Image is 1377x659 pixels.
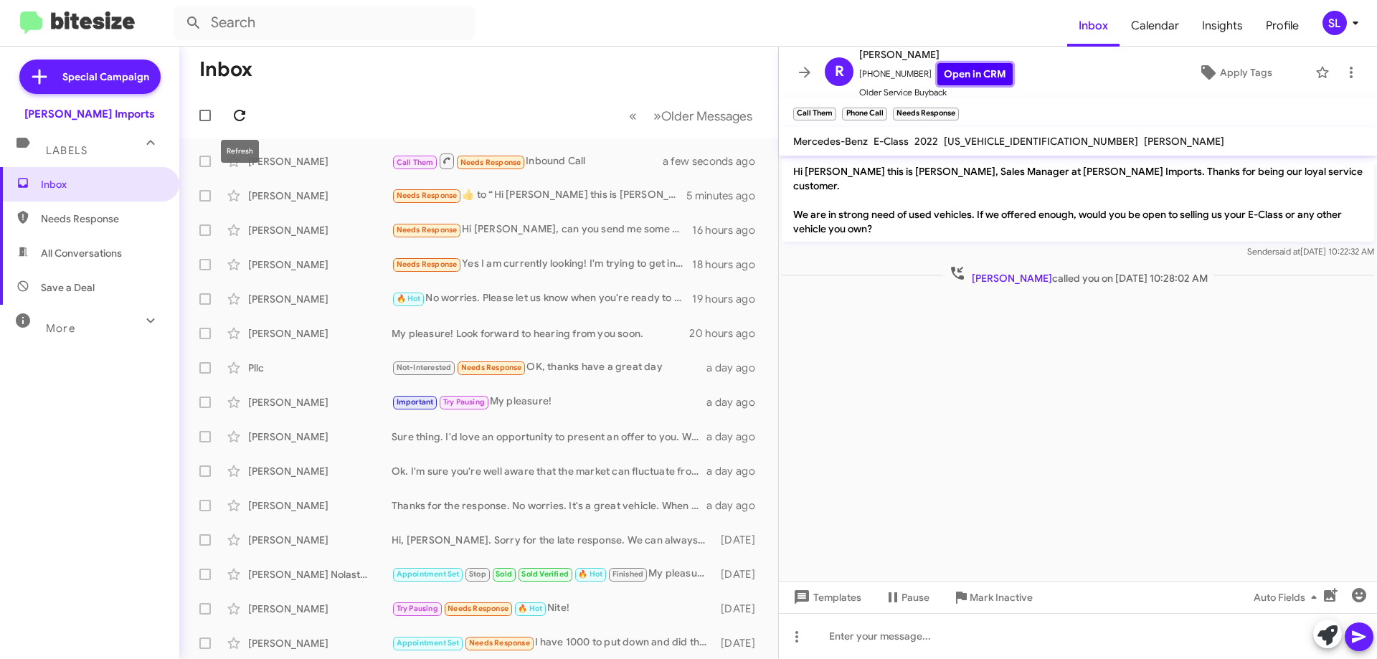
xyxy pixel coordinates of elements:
[248,464,392,478] div: [PERSON_NAME]
[686,189,767,203] div: 5 minutes ago
[174,6,475,40] input: Search
[835,60,844,83] span: R
[790,584,861,610] span: Templates
[714,567,767,582] div: [DATE]
[692,223,767,237] div: 16 hours ago
[469,638,530,648] span: Needs Response
[689,326,767,341] div: 20 hours ago
[248,636,392,650] div: [PERSON_NAME]
[62,70,149,84] span: Special Campaign
[1275,246,1300,257] span: said at
[521,569,569,579] span: Sold Verified
[46,322,75,335] span: More
[397,260,458,269] span: Needs Response
[392,464,706,478] div: Ok. I'm sure you're well aware that the market can fluctuate from month to month. I don't believe...
[1120,5,1191,47] span: Calendar
[397,397,434,407] span: Important
[41,212,163,226] span: Needs Response
[941,584,1044,610] button: Mark Inactive
[970,584,1033,610] span: Mark Inactive
[248,326,392,341] div: [PERSON_NAME]
[874,135,909,148] span: E-Class
[496,569,512,579] span: Sold
[1161,60,1308,85] button: Apply Tags
[706,498,767,513] div: a day ago
[1242,584,1334,610] button: Auto Fields
[443,397,485,407] span: Try Pausing
[397,158,434,167] span: Call Them
[706,430,767,444] div: a day ago
[1191,5,1254,47] a: Insights
[612,569,644,579] span: Finished
[248,533,392,547] div: [PERSON_NAME]
[893,108,959,120] small: Needs Response
[944,135,1138,148] span: [US_VEHICLE_IDENTIFICATION_NUMBER]
[248,395,392,409] div: [PERSON_NAME]
[1310,11,1361,35] button: SL
[620,101,645,131] button: Previous
[681,154,767,169] div: a few seconds ago
[621,101,761,131] nav: Page navigation example
[392,394,706,410] div: My pleasure!
[706,361,767,375] div: a day ago
[937,63,1013,85] a: Open in CRM
[392,326,689,341] div: My pleasure! Look forward to hearing from you soon.
[248,361,392,375] div: Pllc
[392,600,714,617] div: Nite!
[972,272,1052,285] span: [PERSON_NAME]
[943,265,1213,285] span: called you on [DATE] 10:28:02 AM
[782,158,1374,242] p: Hi [PERSON_NAME] this is [PERSON_NAME], Sales Manager at [PERSON_NAME] Imports. Thanks for being ...
[1254,5,1310,47] a: Profile
[692,257,767,272] div: 18 hours ago
[714,636,767,650] div: [DATE]
[779,584,873,610] button: Templates
[645,101,761,131] button: Next
[397,638,460,648] span: Appointment Set
[248,498,392,513] div: [PERSON_NAME]
[397,191,458,200] span: Needs Response
[461,363,522,372] span: Needs Response
[902,584,929,610] span: Pause
[248,189,392,203] div: [PERSON_NAME]
[221,140,259,163] div: Refresh
[1067,5,1120,47] a: Inbox
[392,290,692,307] div: No worries. Please let us know when you're ready to consider trading into a different vehicle. In...
[793,135,868,148] span: Mercedes-Benz
[41,280,95,295] span: Save a Deal
[248,567,392,582] div: [PERSON_NAME] Nolastname119188155
[392,256,692,272] div: Yes I am currently looking! I'm trying to get into something with a cheaper payment can you tell ...
[248,292,392,306] div: [PERSON_NAME]
[448,604,508,613] span: Needs Response
[1247,246,1374,257] span: Sender [DATE] 10:22:32 AM
[1144,135,1224,148] span: [PERSON_NAME]
[1220,60,1272,85] span: Apply Tags
[859,85,1013,100] span: Older Service Buyback
[397,569,460,579] span: Appointment Set
[41,177,163,191] span: Inbox
[692,292,767,306] div: 19 hours ago
[397,363,452,372] span: Not-Interested
[397,294,421,303] span: 🔥 Hot
[653,107,661,125] span: »
[199,58,252,81] h1: Inbox
[1254,584,1322,610] span: Auto Fields
[914,135,938,148] span: 2022
[469,569,486,579] span: Stop
[793,108,836,120] small: Call Them
[714,602,767,616] div: [DATE]
[460,158,521,167] span: Needs Response
[24,107,155,121] div: [PERSON_NAME] Imports
[706,395,767,409] div: a day ago
[392,566,714,582] div: My pleasure.
[41,246,122,260] span: All Conversations
[859,63,1013,85] span: [PHONE_NUMBER]
[1322,11,1347,35] div: SL
[248,223,392,237] div: [PERSON_NAME]
[873,584,941,610] button: Pause
[714,533,767,547] div: [DATE]
[248,257,392,272] div: [PERSON_NAME]
[661,108,752,124] span: Older Messages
